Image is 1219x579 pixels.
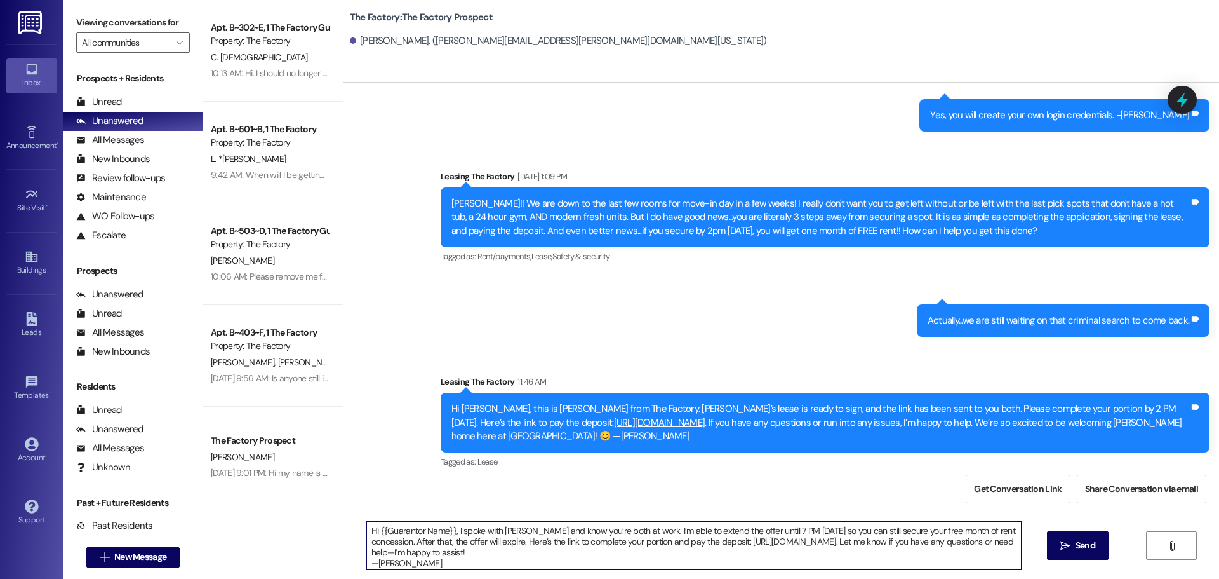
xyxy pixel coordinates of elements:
div: [DATE] 1:09 PM [514,170,567,183]
div: Unread [76,95,122,109]
div: 9:42 AM: When will I be getting my deposit back? [211,169,392,181]
a: Account [6,433,57,468]
a: Templates • [6,371,57,405]
div: Past Residents [76,519,153,533]
div: Unanswered [76,288,143,301]
div: Unread [76,404,122,417]
div: Past + Future Residents [63,496,203,510]
div: Apt. B~302~E, 1 The Factory Guarantors [211,21,328,34]
span: Lease , [531,251,552,262]
div: Review follow-ups [76,172,165,185]
span: [PERSON_NAME] [211,255,274,266]
div: 11:46 AM [514,375,546,388]
div: Escalate [76,229,126,242]
a: [URL][DOMAIN_NAME] [614,416,705,429]
div: Unanswered [76,423,143,436]
div: [PERSON_NAME]!! We are down to the last few rooms for move-in day in a few weeks! I really don't ... [451,197,1189,238]
span: [PERSON_NAME] [211,451,274,463]
a: Buildings [6,246,57,280]
div: New Inbounds [76,153,150,166]
span: C. [DEMOGRAPHIC_DATA] [211,51,307,63]
div: Property: The Factory [211,339,328,353]
div: Tagged as: [441,247,1209,266]
i:  [100,552,109,562]
div: 10:06 AM: Please remove me from this list as my son graduated and moved out [211,271,503,282]
a: Leads [6,308,57,343]
div: Prospects [63,264,203,278]
span: Safety & security [552,251,610,262]
div: [DATE] 9:56 AM: Is anyone still in the apartment? I just got the stuff about the cleaning respons... [211,372,937,384]
i:  [176,37,183,48]
i:  [1167,541,1176,551]
div: Yes, you will create your own login credentials. -[PERSON_NAME] [930,109,1189,122]
div: All Messages [76,326,144,339]
div: Unread [76,307,122,320]
div: Property: The Factory [211,136,328,149]
div: Maintenance [76,191,146,204]
span: Get Conversation Link [974,482,1062,496]
button: New Message [86,547,180,568]
button: Get Conversation Link [966,475,1070,503]
div: Property: The Factory [211,34,328,48]
div: Hi [PERSON_NAME], this is [PERSON_NAME] from The Factory. [PERSON_NAME]’s lease is ready to sign,... [451,402,1189,443]
div: Tagged as: [441,453,1209,471]
b: The Factory: The Factory Prospect [350,11,493,24]
a: Inbox [6,58,57,93]
div: Apt. B~403~F, 1 The Factory [211,326,328,339]
i:  [1060,541,1070,551]
a: Support [6,496,57,530]
span: • [57,139,58,148]
div: Unknown [76,461,130,474]
div: The Factory Prospect [211,434,328,447]
span: • [46,201,48,210]
textarea: Hi {{Guarantor Name}}, I spoke with [PERSON_NAME] and know you’re both at work. I’m able to exten... [366,522,1022,569]
div: All Messages [76,442,144,455]
span: Rent/payments , [477,251,531,262]
div: Leasing The Factory [441,170,1209,187]
div: Apt. B~503~D, 1 The Factory Guarantors [211,224,328,238]
div: All Messages [76,133,144,147]
div: Residents [63,380,203,393]
div: 10:13 AM: Hi. I should no longer be a guarantor on [PERSON_NAME] contract [211,67,488,79]
a: Site Visit • [6,184,57,218]
input: All communities [82,32,170,53]
span: Share Conversation via email [1085,482,1198,496]
span: New Message [114,550,166,564]
div: Unanswered [76,114,143,128]
div: Leasing The Factory [441,375,1209,393]
button: Send [1047,531,1109,560]
img: ResiDesk Logo [18,11,44,34]
span: [PERSON_NAME] [211,357,278,368]
label: Viewing conversations for [76,13,190,32]
span: Send [1076,539,1095,552]
span: [PERSON_NAME] [277,357,345,368]
div: New Inbounds [76,345,150,358]
div: [PERSON_NAME]. ([PERSON_NAME][EMAIL_ADDRESS][PERSON_NAME][DOMAIN_NAME][US_STATE]) [350,34,767,48]
span: Lease [477,456,498,467]
div: Apt. B~501~B, 1 The Factory [211,123,328,136]
span: L. *[PERSON_NAME] [211,153,286,165]
div: WO Follow-ups [76,210,154,223]
div: Property: The Factory [211,238,328,251]
span: • [49,389,51,398]
div: Actually...we are still waiting on that criminal search to come back. [928,314,1189,327]
button: Share Conversation via email [1077,475,1206,503]
div: Prospects + Residents [63,72,203,85]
